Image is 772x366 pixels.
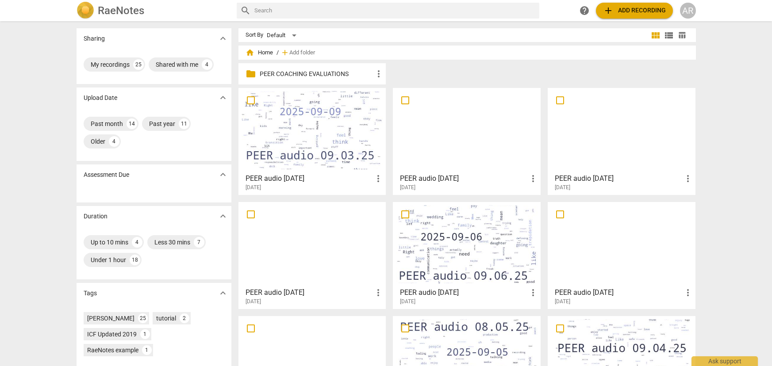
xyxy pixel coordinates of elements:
[84,212,108,221] p: Duration
[551,91,692,191] a: PEER audio [DATE][DATE]
[242,91,383,191] a: PEER audio [DATE][DATE]
[216,32,230,45] button: Show more
[603,5,614,16] span: add
[579,5,590,16] span: help
[400,173,528,184] h3: PEER audio 08.19.25
[676,29,689,42] button: Table view
[680,3,696,19] button: AR
[528,287,538,298] span: more_vert
[84,170,129,179] p: Assessment Due
[528,173,538,184] span: more_vert
[218,288,228,298] span: expand_more
[650,30,661,41] span: view_module
[91,119,123,128] div: Past month
[373,173,384,184] span: more_vert
[154,238,190,247] div: Less 30 mins
[246,69,256,79] span: folder
[576,3,592,19] a: Help
[218,211,228,221] span: expand_more
[194,237,204,248] div: 7
[683,173,693,184] span: more_vert
[216,286,230,300] button: Show more
[246,298,261,305] span: [DATE]
[396,91,538,191] a: PEER audio [DATE][DATE]
[109,136,119,147] div: 4
[260,69,374,79] p: PEER COACHING EVALUATIONS
[84,93,117,103] p: Upload Date
[202,59,212,70] div: 4
[551,205,692,305] a: PEER audio [DATE][DATE]
[87,314,134,323] div: [PERSON_NAME]
[254,4,536,18] input: Search
[91,137,105,146] div: Older
[142,345,152,355] div: 1
[87,346,138,355] div: RaeNotes example
[246,287,373,298] h3: PEER audio 09.08.25
[149,119,175,128] div: Past year
[84,289,97,298] p: Tags
[91,60,130,69] div: My recordings
[180,313,189,323] div: 2
[98,4,144,17] h2: RaeNotes
[280,48,289,57] span: add
[218,92,228,103] span: expand_more
[140,329,150,339] div: 1
[218,169,228,180] span: expand_more
[649,29,662,42] button: Tile view
[683,287,693,298] span: more_vert
[596,3,673,19] button: Upload
[216,91,230,104] button: Show more
[267,28,300,42] div: Default
[400,184,415,191] span: [DATE]
[691,356,758,366] div: Ask support
[246,48,273,57] span: Home
[400,298,415,305] span: [DATE]
[603,5,666,16] span: Add recording
[91,255,126,264] div: Under 1 hour
[664,30,674,41] span: view_list
[246,32,263,38] div: Sort By
[127,118,137,129] div: 14
[277,50,279,56] span: /
[218,33,228,44] span: expand_more
[138,313,148,323] div: 25
[555,298,570,305] span: [DATE]
[242,205,383,305] a: PEER audio [DATE][DATE]
[373,69,384,79] span: more_vert
[156,60,198,69] div: Shared with me
[373,287,384,298] span: more_vert
[396,205,538,305] a: PEER audio [DATE][DATE]
[77,2,94,19] img: Logo
[216,210,230,223] button: Show more
[133,59,144,70] div: 25
[246,173,373,184] h3: PEER audio 09.03.25
[662,29,676,42] button: List view
[91,238,128,247] div: Up to 10 mins
[555,184,570,191] span: [DATE]
[87,330,137,339] div: ICF Updated 2019
[246,184,261,191] span: [DATE]
[555,287,683,298] h3: PEER audio 08.28.25
[132,237,142,248] div: 4
[555,173,683,184] h3: PEER audio 08.18.25
[156,314,176,323] div: tutorial
[84,34,105,43] p: Sharing
[130,255,140,265] div: 18
[179,118,189,129] div: 11
[240,5,251,16] span: search
[246,48,254,57] span: home
[216,168,230,181] button: Show more
[678,31,686,39] span: table_chart
[289,50,315,56] span: Add folder
[400,287,528,298] h3: PEER audio 09.06.25
[77,2,230,19] a: LogoRaeNotes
